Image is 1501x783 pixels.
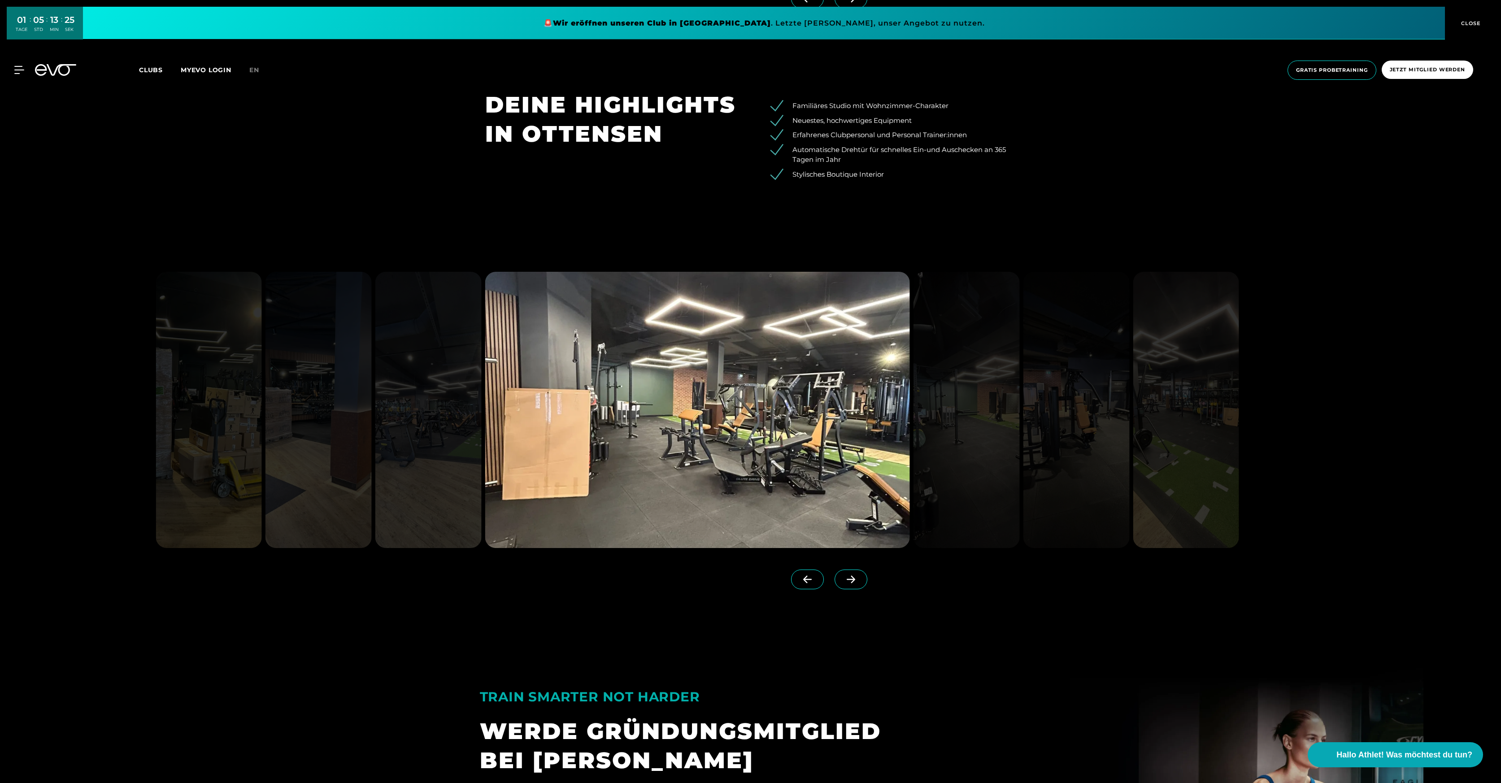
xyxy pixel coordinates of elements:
a: Jetzt Mitglied werden [1379,61,1476,80]
div: SEK [65,26,74,33]
li: Familiäres Studio mit Wohnzimmer-Charakter [777,101,1016,111]
span: Clubs [139,66,163,74]
h1: DEINE HIGHLIGHTS IN OTTENSEN [485,90,738,148]
a: en [249,65,270,75]
div: 25 [65,13,74,26]
div: WERDE GRÜNDUNGSMITGLIED BEI [PERSON_NAME] [480,717,1022,775]
button: Hallo Athlet! Was möchtest du tun? [1308,742,1483,767]
div: TAGE [16,26,27,33]
div: 01 [16,13,27,26]
li: Neuestes, hochwertiges Equipment [777,116,1016,126]
img: evofitness [1133,272,1239,548]
a: Clubs [139,65,181,74]
strong: TRAIN SMARTER NOT HARDER [480,689,700,705]
a: Gratis Probetraining [1285,61,1379,80]
div: : [61,14,62,38]
img: evofitness [485,272,909,548]
img: evofitness [375,272,482,548]
span: en [249,66,259,74]
div: 05 [33,13,44,26]
button: CLOSE [1445,7,1494,39]
a: MYEVO LOGIN [181,66,231,74]
span: Gratis Probetraining [1296,66,1368,74]
span: Jetzt Mitglied werden [1390,66,1465,74]
div: 13 [50,13,59,26]
li: Automatische Drehtür für schnelles Ein-und Auschecken an 365 Tagen im Jahr [777,145,1016,165]
div: STD [33,26,44,33]
img: evofitness [914,272,1020,548]
img: evofitness [265,272,372,548]
span: CLOSE [1459,19,1481,27]
img: evofitness [1023,272,1129,548]
li: Erfahrenes Clubpersonal und Personal Trainer:innen [777,130,1016,140]
span: Hallo Athlet! Was möchtest du tun? [1336,749,1472,761]
div: MIN [50,26,59,33]
li: Stylisches Boutique Interior [777,170,1016,180]
img: evofitness [156,272,262,548]
div: : [30,14,31,38]
div: : [46,14,48,38]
